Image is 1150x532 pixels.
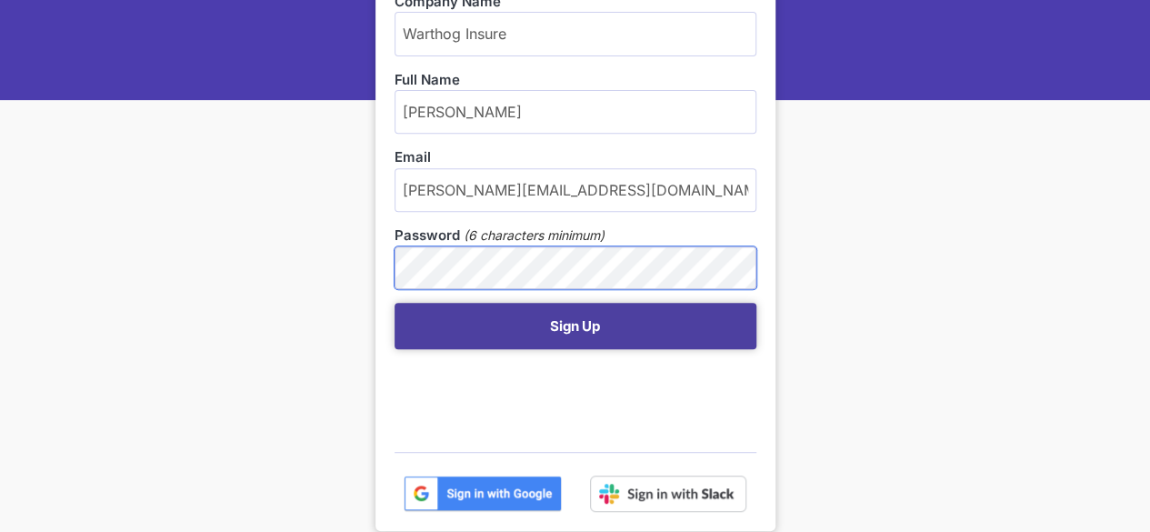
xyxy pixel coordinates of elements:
[404,476,562,512] img: btn_google_signin_dark_normal_web@2x-02e5a4921c5dab0481f19210d7229f84a41d9f18e5bdafae021273015eeb...
[395,226,460,246] label: Password
[395,70,756,90] label: Full Name
[395,147,756,167] label: Email
[395,358,671,429] iframe: reCAPTCHA
[395,303,756,349] button: Sign Up
[1059,441,1128,510] iframe: Drift Widget Chat Controller
[464,226,605,246] em: (6 characters minimum)
[590,476,746,512] img: Sign in with Slack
